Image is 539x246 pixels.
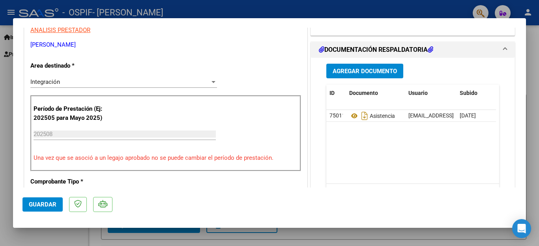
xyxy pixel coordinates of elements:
[359,110,370,122] i: Descargar documento
[349,113,395,119] span: Asistencia
[30,40,301,49] p: [PERSON_NAME]
[329,112,345,119] span: 75011
[30,61,112,70] p: Area destinado *
[34,104,113,122] p: Período de Prestación (Ej: 202505 para Mayo 2025)
[326,85,346,102] datatable-header-cell: ID
[29,201,56,208] span: Guardar
[30,78,60,85] span: Integración
[405,85,457,102] datatable-header-cell: Usuario
[34,153,298,163] p: Una vez que se asoció a un legajo aprobado no se puede cambiar el período de prestación.
[457,85,496,102] datatable-header-cell: Subido
[326,64,403,78] button: Agregar Documento
[311,42,515,58] mat-expansion-panel-header: DOCUMENTACIÓN RESPALDATORIA
[349,90,378,96] span: Documento
[326,184,499,204] div: 1 total
[311,58,515,222] div: DOCUMENTACIÓN RESPALDATORIA
[319,45,433,55] h1: DOCUMENTACIÓN RESPALDATORIA
[329,90,335,96] span: ID
[346,85,405,102] datatable-header-cell: Documento
[460,112,476,119] span: [DATE]
[22,197,63,212] button: Guardar
[460,90,477,96] span: Subido
[30,177,112,186] p: Comprobante Tipo *
[333,68,397,75] span: Agregar Documento
[408,90,428,96] span: Usuario
[30,26,90,34] span: ANALISIS PRESTADOR
[512,219,531,238] div: Open Intercom Messenger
